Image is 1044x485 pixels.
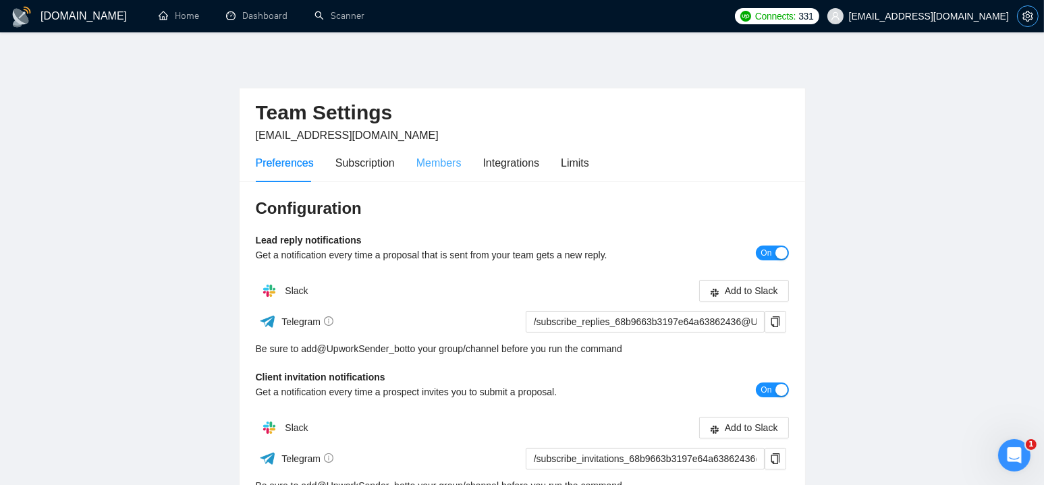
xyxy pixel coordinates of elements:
span: info-circle [324,453,333,463]
a: homeHome [159,10,199,22]
img: ww3wtPAAAAAElFTkSuQmCC [259,313,276,330]
button: slackAdd to Slack [699,280,789,302]
h2: Team Settings [256,99,789,127]
a: setting [1017,11,1039,22]
a: @UpworkSender_bot [317,341,408,356]
span: info-circle [324,316,333,326]
span: copy [765,316,786,327]
button: setting [1017,5,1039,27]
span: On [761,382,771,397]
button: slackAdd to Slack [699,417,789,438]
span: slack [710,287,719,297]
span: setting [1018,11,1038,22]
span: Add to Slack [725,283,778,298]
div: Members [416,154,462,171]
span: copy [765,453,786,464]
span: Add to Slack [725,420,778,435]
span: Slack [285,422,308,433]
img: hpQkSZIkSZIkSZIkSZIkSZIkSZIkSZIkSZIkSZIkSZIkSZIkSZIkSZIkSZIkSZIkSZIkSZIkSZIkSZIkSZIkSZIkSZIkSZIkS... [256,414,283,441]
a: searchScanner [314,10,364,22]
span: 331 [798,9,813,24]
img: hpQkSZIkSZIkSZIkSZIkSZIkSZIkSZIkSZIkSZIkSZIkSZIkSZIkSZIkSZIkSZIkSZIkSZIkSZIkSZIkSZIkSZIkSZIkSZIkS... [256,277,283,304]
img: upwork-logo.png [740,11,751,22]
div: Preferences [256,154,314,171]
span: user [831,11,840,21]
span: Telegram [281,453,333,464]
div: Get a notification every time a prospect invites you to submit a proposal. [256,384,656,399]
div: Get a notification every time a proposal that is sent from your team gets a new reply. [256,248,656,262]
span: [EMAIL_ADDRESS][DOMAIN_NAME] [256,130,439,141]
span: Telegram [281,316,333,327]
span: slack [710,424,719,434]
span: On [761,246,771,260]
span: Connects: [755,9,796,24]
img: logo [11,6,32,28]
b: Lead reply notifications [256,235,362,246]
div: Limits [561,154,589,171]
img: ww3wtPAAAAAElFTkSuQmCC [259,450,276,467]
span: 1 [1026,439,1037,450]
button: copy [765,311,786,333]
b: Client invitation notifications [256,372,385,382]
button: copy [765,448,786,469]
div: Integrations [483,154,540,171]
h3: Configuration [256,198,789,219]
span: Slack [285,285,308,296]
a: dashboardDashboard [226,10,287,22]
div: Subscription [335,154,395,171]
iframe: Intercom live chat [998,439,1031,472]
div: Be sure to add to your group/channel before you run the command [256,341,789,356]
